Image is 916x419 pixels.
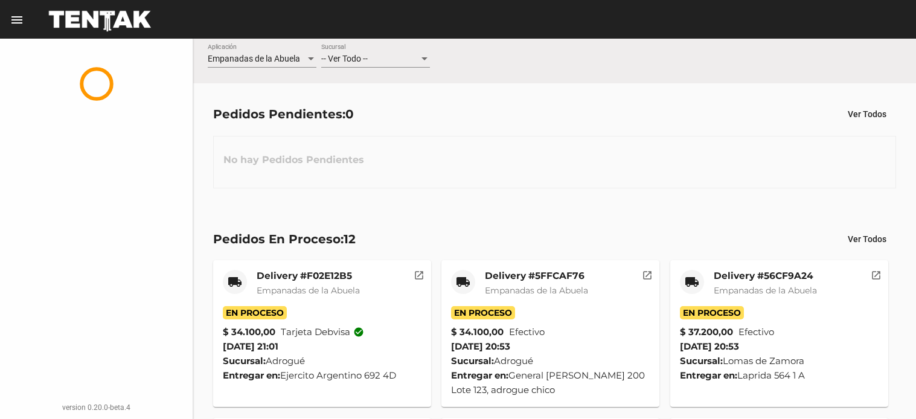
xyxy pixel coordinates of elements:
[228,275,242,289] mat-icon: local_shipping
[848,109,886,119] span: Ver Todos
[223,368,421,383] div: Ejercito Argentino 692 4D
[485,285,588,296] span: Empanadas de la Abuela
[10,13,24,27] mat-icon: menu
[714,285,817,296] span: Empanadas de la Abuela
[414,268,424,279] mat-icon: open_in_new
[714,270,817,282] mat-card-title: Delivery #56CF9A24
[451,341,510,352] span: [DATE] 20:53
[680,325,733,339] strong: $ 37.200,00
[680,369,737,381] strong: Entregar en:
[213,229,356,249] div: Pedidos En Proceso:
[680,354,879,368] div: Lomas de Zamora
[223,369,280,381] strong: Entregar en:
[685,275,699,289] mat-icon: local_shipping
[485,270,588,282] mat-card-title: Delivery #5FFCAF76
[257,285,360,296] span: Empanadas de la Abuela
[509,325,545,339] span: Efectivo
[680,306,744,319] span: En Proceso
[223,306,287,319] span: En Proceso
[680,368,879,383] div: Laprida 564 1 A
[642,268,653,279] mat-icon: open_in_new
[451,369,508,381] strong: Entregar en:
[871,268,882,279] mat-icon: open_in_new
[353,327,364,337] mat-icon: check_circle
[451,355,494,366] strong: Sucursal:
[456,275,470,289] mat-icon: local_shipping
[451,368,650,397] div: General [PERSON_NAME] 200 Lote 123, adrogue chico
[214,142,374,178] h3: No hay Pedidos Pendientes
[451,354,650,368] div: Adrogué
[838,103,896,125] button: Ver Todos
[738,325,774,339] span: Efectivo
[257,270,360,282] mat-card-title: Delivery #F02E12B5
[10,401,183,414] div: version 0.20.0-beta.4
[321,54,368,63] span: -- Ver Todo --
[680,341,739,352] span: [DATE] 20:53
[223,355,266,366] strong: Sucursal:
[213,104,354,124] div: Pedidos Pendientes:
[223,354,421,368] div: Adrogué
[680,355,723,366] strong: Sucursal:
[281,325,364,339] span: Tarjeta debvisa
[838,228,896,250] button: Ver Todos
[223,325,275,339] strong: $ 34.100,00
[344,232,356,246] span: 12
[451,306,515,319] span: En Proceso
[208,54,300,63] span: Empanadas de la Abuela
[345,107,354,121] span: 0
[451,325,504,339] strong: $ 34.100,00
[848,234,886,244] span: Ver Todos
[223,341,278,352] span: [DATE] 21:01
